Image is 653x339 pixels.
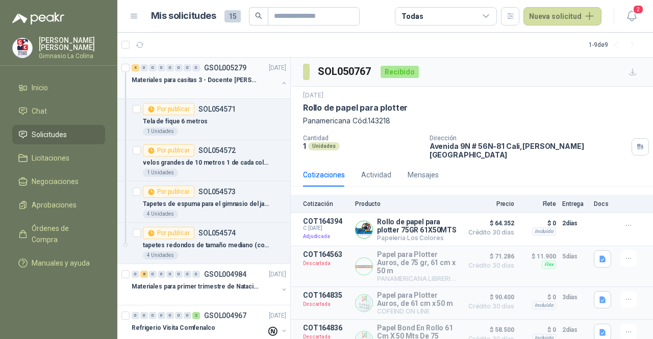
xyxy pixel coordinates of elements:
h1: Mis solicitudes [151,9,216,23]
div: 1 Unidades [143,169,178,177]
div: 0 [192,271,200,278]
div: Cotizaciones [303,169,345,180]
p: [DATE] [303,91,323,100]
div: Incluido [532,301,556,309]
span: Chat [32,106,47,117]
div: 0 [166,64,174,71]
p: 3 días [562,291,588,303]
span: Crédito 30 días [463,263,514,269]
div: 0 [149,271,157,278]
p: tapetes redondos de tamaño mediano (colores beige, café) [143,241,270,250]
div: 0 [175,312,183,319]
span: C: [DATE] [303,225,349,231]
div: 4 [132,64,139,71]
p: Entrega [562,200,588,207]
p: [DATE] [269,63,286,73]
div: 0 [184,271,191,278]
a: Chat [12,101,105,121]
p: SOL054571 [198,106,236,113]
p: [DATE] [269,270,286,279]
div: 4 Unidades [143,251,178,259]
a: Solicitudes [12,125,105,144]
span: 15 [224,10,241,22]
div: 0 [184,64,191,71]
a: Por publicarSOL054573Tapetes de espuma para el gimnasio del jardín4 Unidades [117,181,290,223]
h3: SOL050767 [318,64,372,80]
span: Solicitudes [32,129,67,140]
div: Incluido [532,227,556,236]
a: Licitaciones [12,148,105,168]
div: 0 [140,64,148,71]
div: 0 [184,312,191,319]
button: Nueva solicitud [523,7,601,25]
div: 0 [132,312,139,319]
div: 0 [175,64,183,71]
span: Crédito 30 días [463,229,514,236]
div: 0 [149,64,157,71]
span: Aprobaciones [32,199,77,211]
p: Dirección [430,135,627,142]
div: 0 [166,312,174,319]
p: COT164394 [303,217,349,225]
p: PANAMERICANA LIBRERIA Y PAPELERIA S.A. [377,275,457,282]
a: Inicio [12,78,105,97]
a: Manuales y ayuda [12,253,105,273]
p: Descartada [303,299,349,309]
p: SOL054572 [198,147,236,154]
div: Actividad [361,169,391,180]
span: $ 71.286 [463,250,514,263]
span: Manuales y ayuda [32,257,90,269]
p: Cotización [303,200,349,207]
div: Por publicar [143,186,194,198]
div: Recibido [381,66,419,78]
div: 2 [192,312,200,319]
p: Papel para Plotter Auros, de 61 cm x 50 m [377,291,457,307]
div: 4 Unidades [143,210,178,218]
p: COT164836 [303,324,349,332]
p: Avenida 9N # 56N-81 Cali , [PERSON_NAME][GEOGRAPHIC_DATA] [430,142,627,159]
span: Licitaciones [32,152,69,164]
span: $ 90.400 [463,291,514,303]
p: Cantidad [303,135,421,142]
div: 0 [149,312,157,319]
img: Logo peakr [12,12,64,24]
img: Company Logo [13,38,32,58]
span: $ 58.500 [463,324,514,336]
p: SOL054574 [198,229,236,237]
img: Company Logo [356,221,372,238]
p: COT164563 [303,250,349,258]
p: Papeleria Los Colores [377,234,457,242]
p: COFEIND ON LINE [377,307,457,315]
div: 0 [175,271,183,278]
p: Refrigerio Visita Comfenalco [132,323,215,333]
p: $ 0 [520,291,556,303]
p: Rollo de papel para plotter 75GR 61X50MTS [377,218,457,234]
div: Por publicar [143,144,194,157]
span: Inicio [32,82,48,93]
a: 0 8 0 0 0 0 0 0 GSOL004984[DATE] Materiales para primer trimestre de Natación [132,268,288,301]
p: Tapetes de espuma para el gimnasio del jardín [143,199,270,209]
img: Company Logo [356,258,372,275]
a: Aprobaciones [12,195,105,215]
div: 8 [140,271,148,278]
img: Company Logo [356,295,372,311]
p: Producto [355,200,457,207]
div: Por publicar [143,227,194,239]
span: Negociaciones [32,176,79,187]
div: 1 Unidades [143,127,178,136]
p: Descartada [303,258,349,269]
div: 0 [192,64,200,71]
p: GSOL004984 [204,271,246,278]
div: Por publicar [143,103,194,115]
div: 0 [158,64,165,71]
div: Mensajes [408,169,439,180]
p: Adjudicada [303,231,349,242]
div: 1 - 9 de 9 [589,37,641,53]
p: $ 0 [520,324,556,336]
p: GSOL004967 [204,312,246,319]
p: Precio [463,200,514,207]
p: Papel para Plotter Auros, de 75 gr, 61 cm x 50 m [377,250,457,275]
a: 4 0 0 0 0 0 0 0 GSOL005279[DATE] Materiales para casitas 3 - Docente [PERSON_NAME] [132,62,288,94]
p: COT164835 [303,291,349,299]
p: Panamericana Cód.143218 [303,115,641,126]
